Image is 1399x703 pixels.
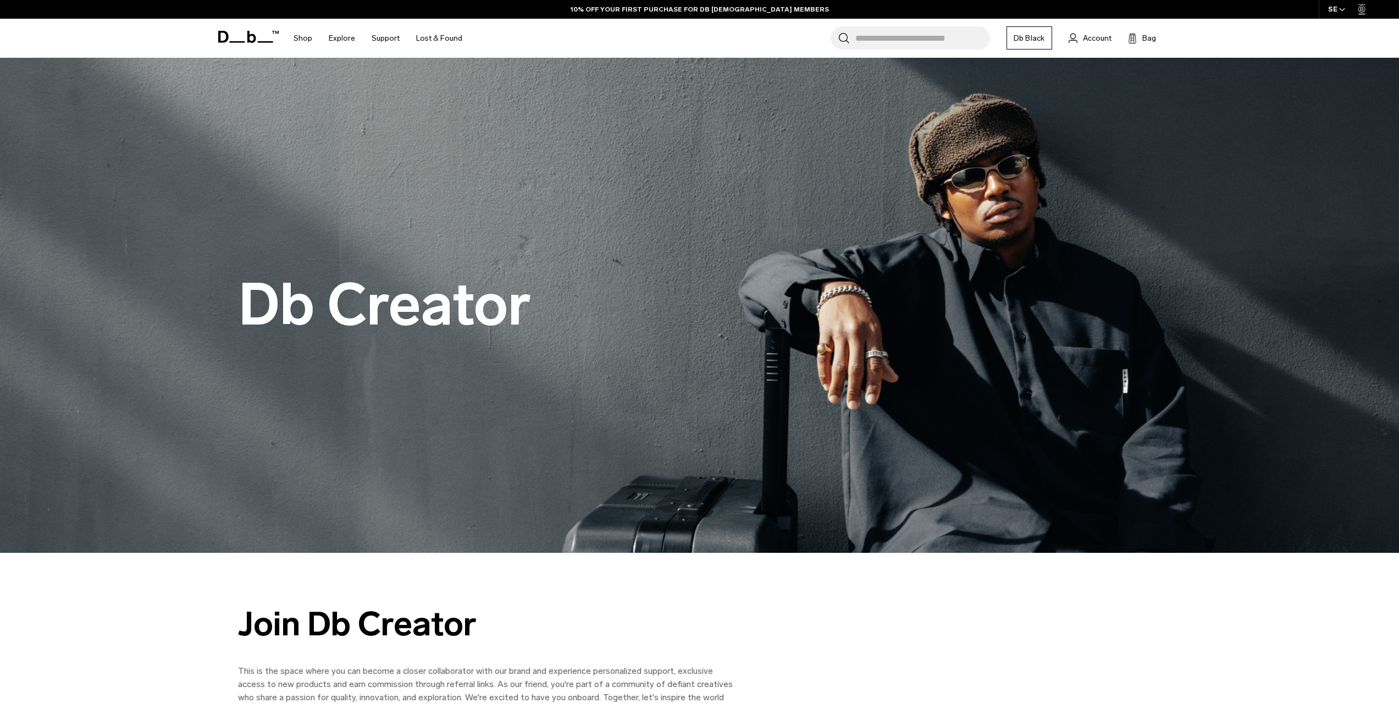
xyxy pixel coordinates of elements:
button: Bag [1128,31,1156,45]
a: Shop [294,19,312,58]
a: Explore [329,19,355,58]
span: Bag [1142,32,1156,44]
a: 10% OFF YOUR FIRST PURCHASE FOR DB [DEMOGRAPHIC_DATA] MEMBERS [571,4,829,14]
a: Db Black [1007,26,1052,50]
a: Lost & Found [416,19,462,58]
a: Account [1069,31,1112,45]
span: Account [1083,32,1112,44]
a: Support [372,19,400,58]
nav: Main Navigation [285,19,471,58]
div: Join Db Creator [238,606,733,642]
h1: Db Creator [238,273,531,337]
